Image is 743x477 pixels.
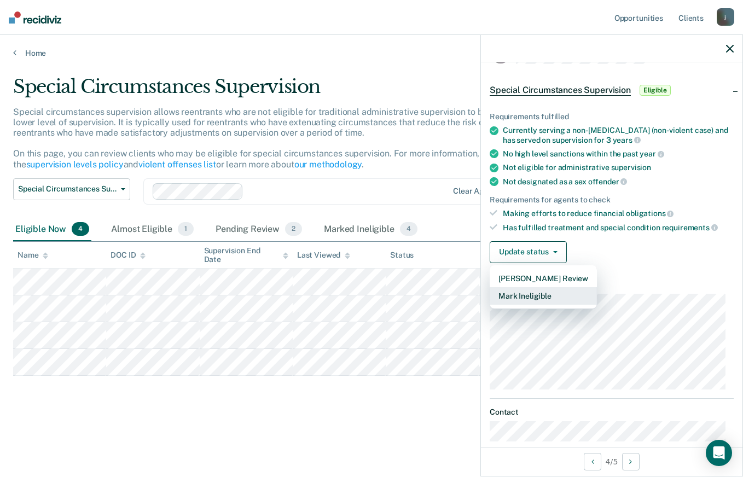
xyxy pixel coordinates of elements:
div: Eligible Now [13,218,91,242]
button: [PERSON_NAME] Review [490,270,597,287]
img: Recidiviz [9,11,61,24]
a: violent offenses list [138,159,216,170]
a: our methodology [294,159,362,170]
button: Update status [490,241,567,263]
div: Status [390,251,414,260]
span: supervision [611,163,651,172]
div: Name [18,251,48,260]
button: Mark Ineligible [490,287,597,305]
dt: Contact [490,408,734,417]
div: Last Viewed [297,251,350,260]
div: No high level sanctions within the past [503,149,734,159]
span: requirements [662,223,718,232]
span: offender [588,177,628,186]
span: year [640,149,664,158]
span: 4 [72,222,89,236]
div: 4 / 5 [481,447,742,476]
span: Special Circumstances Supervision [18,184,117,194]
a: Home [13,48,730,58]
div: Requirements for agents to check [490,195,734,205]
div: Making efforts to reduce financial [503,208,734,218]
div: Currently serving a non-[MEDICAL_DATA] (non-violent case) and has served on supervision for 3 [503,126,734,144]
dt: Supervision [490,281,734,290]
div: Pending Review [213,218,304,242]
div: Has fulfilled treatment and special condition [503,223,734,232]
span: Special Circumstances Supervision [490,85,631,96]
button: Previous Opportunity [584,453,601,470]
div: Marked Ineligible [322,218,420,242]
p: Special circumstances supervision allows reentrants who are not eligible for traditional administ... [13,107,550,170]
div: Not eligible for administrative [503,163,734,172]
div: Special Circumstances Supervision [13,75,571,107]
a: supervision levels policy [26,159,124,170]
div: j [717,8,734,26]
span: Eligible [640,85,671,96]
div: Requirements fulfilled [490,112,734,121]
div: Not designated as a sex [503,177,734,187]
span: years [613,136,641,144]
div: Supervision End Date [204,246,288,265]
span: obligations [626,209,674,218]
span: 1 [178,222,194,236]
div: Clear agents [453,187,500,196]
div: Almost Eligible [109,218,196,242]
div: Special Circumstances SupervisionEligible [481,73,742,108]
span: 4 [400,222,417,236]
div: Open Intercom Messenger [706,440,732,466]
button: Next Opportunity [622,453,640,470]
span: 2 [285,222,302,236]
div: DOC ID [111,251,146,260]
